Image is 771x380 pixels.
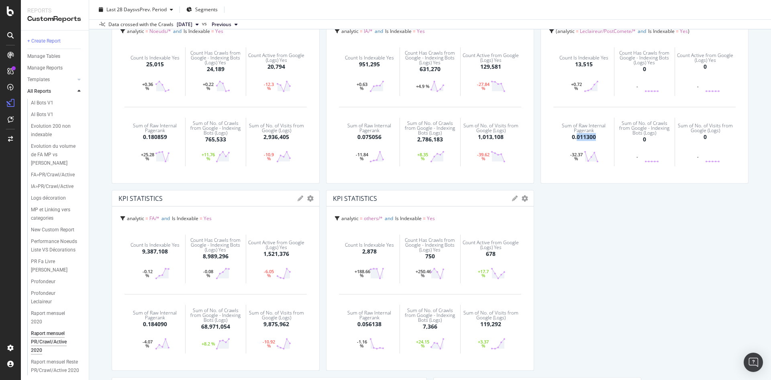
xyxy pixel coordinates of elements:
div: Count Active from Google (Logs) Yes [248,53,305,63]
div: Sum of Raw Internal Pagerank [555,123,612,133]
div: +3.37 % [476,340,491,348]
a: Logs décoration [31,194,83,202]
div: 20,794 [267,63,285,71]
a: AI Bots V1 [31,99,83,107]
span: analytic [127,28,144,35]
div: +17.7 % [476,270,491,278]
div: Profondeur Leclaireur [31,289,75,306]
div: 0.180859 [143,133,167,141]
a: All Reports [27,87,75,96]
div: Sum of No. of Crawls from Google - Indexing Bots (Logs) [402,308,458,323]
span: = [200,215,202,222]
button: Segments [183,3,221,16]
div: 678 [486,250,496,258]
span: = [676,28,679,35]
span: = [360,215,363,222]
button: Previous [208,20,241,29]
div: Sum of No. of Crawls from Google - Indexing Bots (Logs) [188,121,244,135]
div: Count Is Indexable Yes [131,55,179,60]
div: 25,015 [146,60,164,68]
div: Manage Reports [27,64,63,72]
div: Sum of No. of Visits from Google (Logs) [462,123,519,133]
div: Sum of No. of Crawls from Google - Indexing Bots (Logs) [402,121,458,135]
div: 0 [643,135,646,143]
div: -39.62 % [476,153,491,161]
span: and [173,28,182,35]
div: Count Active from Google (Logs) Yes [248,240,305,250]
div: Manage Tables [27,52,60,61]
div: Sum of Raw Internal Pagerank [341,311,398,320]
div: KPI STATISTICSgeargearanalytic = others/*andIs Indexable = YesCount Is Indexable Yes2,878+188.66 ... [326,190,534,371]
span: Noeuds/* [149,28,171,35]
div: 631,270 [420,65,441,73]
span: vs [202,20,208,27]
div: Sum of No. of Visits from Google (Logs) [248,311,305,320]
div: Raport mensuel 2020 [31,309,75,326]
div: 0 [704,63,707,71]
a: AI Bots V1 [31,110,83,119]
button: [DATE] [173,20,202,29]
span: and [375,28,383,35]
a: Profondeur Leclaireur [31,289,83,306]
div: -11.84 % [355,153,369,161]
div: Performance Noeuds Liste VS Décorations [31,237,79,254]
div: Sum of No. of Crawls from Google - Indexing Bots (Logs) [616,121,673,135]
a: PR Fa Livre [PERSON_NAME] [31,257,83,274]
div: -27.84 % [476,82,491,90]
div: 119,292 [480,320,501,328]
div: -6.05 % [261,270,276,278]
span: Is Indexable [395,215,422,222]
div: Count Has Crawls from Google - Indexing Bots (Logs) Yes [188,238,244,252]
span: Yes [680,28,688,35]
div: +0.72 % [569,82,584,90]
div: 0.184090 [143,320,167,328]
div: 765,533 [205,135,226,143]
div: 9,875,962 [263,320,289,328]
div: -0.08 % [201,270,216,278]
div: KPI STATISTICSgeargearanalytic = FA/*andIs Indexable = YesCount Is Indexable Yes9,387,108-0.12 %C... [112,190,320,371]
a: Evolution 200 non indexable [31,122,83,139]
div: New Custom Report [31,226,74,234]
div: Templates [27,76,50,84]
div: 0.075056 [357,133,381,141]
div: 2,786,183 [417,135,443,143]
span: Is Indexable [385,28,412,35]
div: +24.15 % [416,340,430,348]
div: Sum of No. of Visits from Google (Logs) [677,123,734,133]
div: gear [307,196,314,201]
a: Raport mensuel 2020 [31,309,83,326]
div: KPI STATISTICSgeargearanalytic = IA/*andIs Indexable = YesCount Is Indexable Yes951,295+0.63 %Cou... [326,3,534,184]
span: Yes [215,28,223,35]
span: = [576,28,579,35]
span: = [360,28,363,35]
span: Yes [417,28,425,35]
div: FA>PR/Crawl/Active [31,171,75,179]
span: analytic [341,28,359,35]
div: +250.46 % [416,270,430,278]
span: Is Indexable [184,28,210,35]
div: Data crossed with the Crawls [108,21,173,28]
div: Count Active from Google (Logs) Yes [462,53,519,63]
a: FA>PR/Crawl/Active [31,171,83,179]
div: Raport mensuel Reste PR/Crawl/Active 2020 [31,358,79,375]
div: KPI STATISTICSgeargearanalytic = Noeuds/*andIs Indexable = YesCount Is Indexable Yes25,015+0.36 %... [112,3,320,184]
a: MP et Linking vers categories [31,206,83,223]
span: others/* [364,215,383,222]
div: Sum of No. of Crawls from Google - Indexing Bots (Logs) [188,308,244,323]
span: and [638,28,646,35]
a: Profondeur [31,278,83,286]
div: -1.16 % [355,340,369,348]
div: Count Has Crawls from Google - Indexing Bots (Logs) Yes [402,51,458,65]
div: Count Is Indexable Yes [559,55,608,60]
div: +188.66 % [355,270,369,278]
div: AI Bots V1 [31,99,53,107]
div: 0 [643,65,646,73]
span: analytic [127,215,144,222]
div: - [690,84,705,88]
div: PR Fa Livre Stocké [31,257,77,274]
span: = [413,28,416,35]
div: 8,989,296 [203,252,228,260]
div: IA>PR/Crawl/Active [31,182,73,191]
div: 68,971,054 [201,323,230,331]
div: Evolution 200 non indexable [31,122,77,139]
